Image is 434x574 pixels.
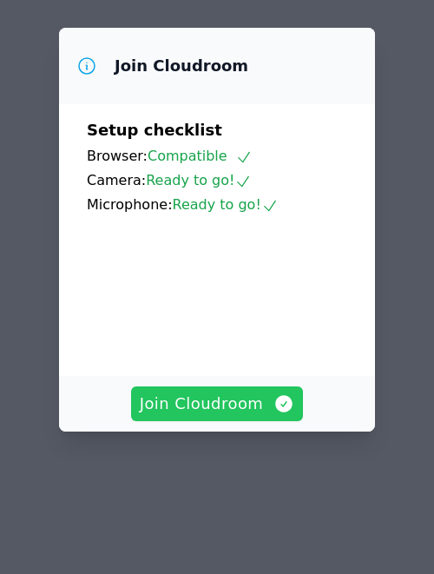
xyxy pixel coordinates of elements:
[115,56,248,76] h3: Join Cloudroom
[87,148,148,164] span: Browser:
[146,172,252,188] span: Ready to go!
[87,196,173,213] span: Microphone:
[173,196,279,213] span: Ready to go!
[148,148,253,164] span: Compatible
[140,392,295,416] span: Join Cloudroom
[131,386,304,421] button: Join Cloudroom
[87,121,222,139] span: Setup checklist
[87,172,146,188] span: Camera:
